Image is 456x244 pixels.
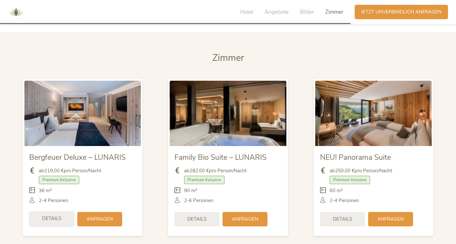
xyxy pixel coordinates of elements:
span: 36 m² [39,187,52,194]
span: 2-6 Personen [184,197,214,204]
a: AMONTI & LUNARIS Wellnessresort [6,10,26,14]
span: Hotel [240,8,253,16]
span: 60 m² [330,187,343,194]
span: ab pro Person/Nacht [39,167,101,174]
img: AMONTI & LUNARIS Wellnessresort [6,3,26,22]
span: Premium Inclusive [330,176,370,184]
span: Zimmer [212,52,244,64]
span: Angebote [265,8,289,16]
span: Premium Inclusive [39,176,79,184]
span: 2-4 Personen [39,197,68,204]
span: Zimmer [325,8,343,16]
span: 90 m² [184,187,197,194]
span: Anfragen [87,216,113,223]
span: ab pro Person/Nacht [330,167,392,174]
span: NEU! Panorama Suite [320,152,391,162]
b: 219,00 € [44,167,64,174]
span: Bergfeuer Deluxe – LUNARIS [29,152,126,162]
span: Family Bio Suite – LUNARIS [174,152,266,162]
span: Anfragen [232,216,258,223]
span: Details [187,216,207,223]
span: Bilder [300,8,314,16]
img: Family Bio Suite – LUNARIS [170,81,286,146]
b: 282,00 € [190,167,209,174]
span: Anfragen [377,216,404,223]
span: Details [42,215,61,222]
span: Jetzt unverbindlich anfragen [361,9,442,15]
img: NEU! Panorama Suite [315,81,432,146]
span: Premium Inclusive [184,176,224,184]
span: Details [333,216,352,223]
img: Bergfeuer Deluxe – LUNARIS [24,81,141,146]
span: 2-4 Personen [330,197,359,204]
b: 250,00 € [335,167,355,174]
span: ab pro Person/Nacht [184,167,247,174]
